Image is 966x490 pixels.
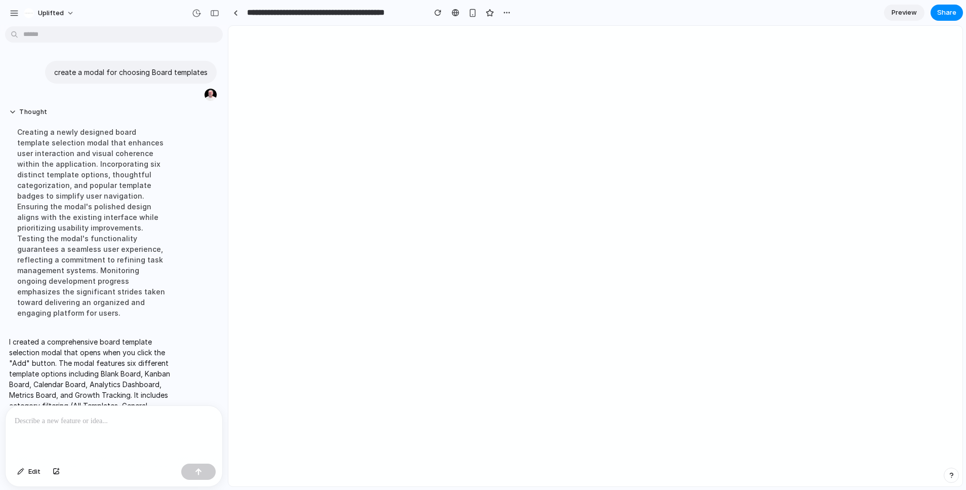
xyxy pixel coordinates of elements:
[9,336,178,443] p: I created a comprehensive board template selection modal that opens when you click the "Add" butt...
[12,464,46,480] button: Edit
[884,5,924,21] a: Preview
[931,5,963,21] button: Share
[38,8,64,18] span: Uplifted
[28,467,41,477] span: Edit
[9,121,178,324] div: Creating a newly designed board template selection modal that enhances user interaction and visua...
[20,5,79,21] button: Uplifted
[892,8,917,18] span: Preview
[937,8,956,18] span: Share
[54,67,208,78] p: create a modal for choosing Board templates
